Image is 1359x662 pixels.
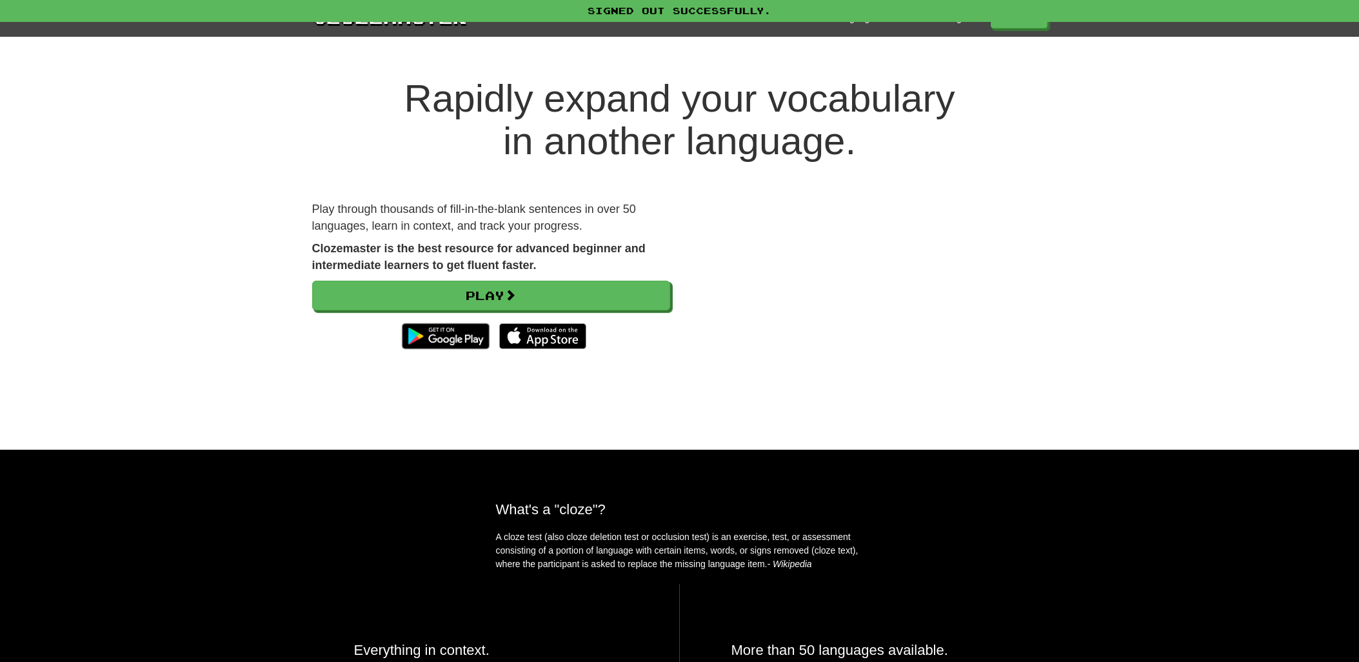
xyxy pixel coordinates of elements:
em: - Wikipedia [768,559,812,569]
img: Get it on Google Play [395,317,495,356]
h2: More than 50 languages available. [731,642,1006,658]
h2: Everything in context. [354,642,628,658]
p: A cloze test (also cloze deletion test or occlusion test) is an exercise, test, or assessment con... [496,530,864,571]
strong: Clozemaster is the best resource for advanced beginner and intermediate learners to get fluent fa... [312,242,646,272]
a: Play [312,281,670,310]
p: Play through thousands of fill-in-the-blank sentences in over 50 languages, learn in context, and... [312,201,670,234]
img: Download_on_the_App_Store_Badge_US-UK_135x40-25178aeef6eb6b83b96f5f2d004eda3bffbb37122de64afbaef7... [499,323,586,349]
h2: What's a "cloze"? [496,501,864,517]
